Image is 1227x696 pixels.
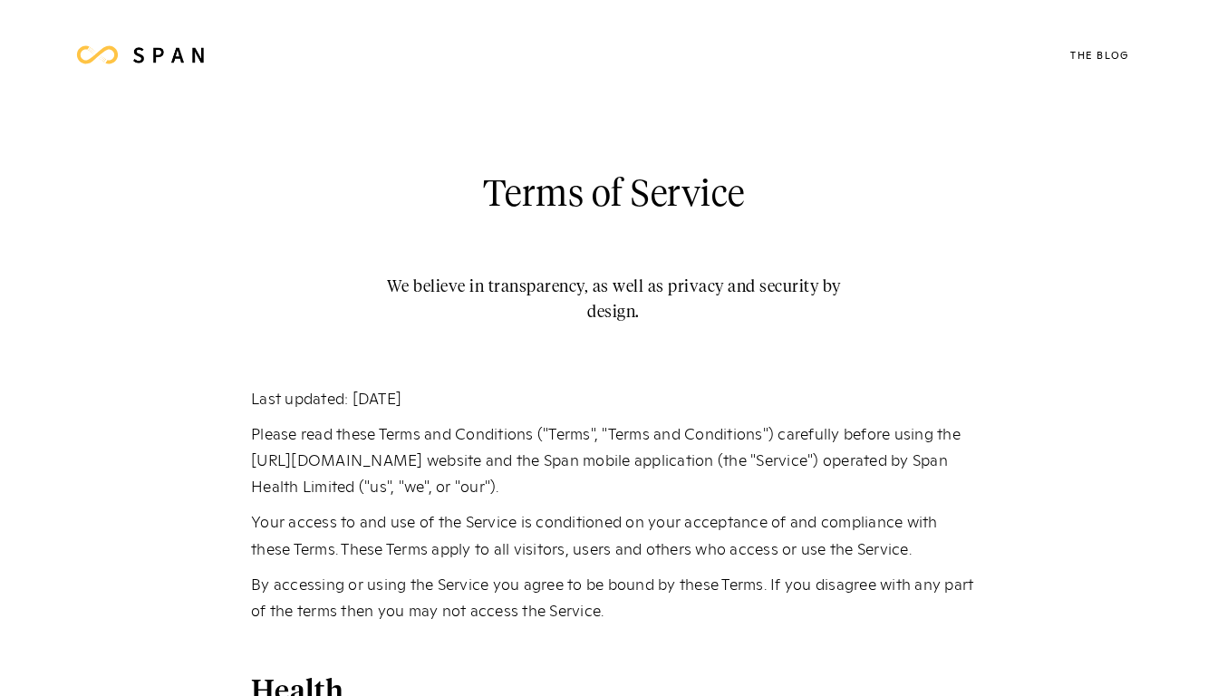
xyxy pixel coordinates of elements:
[1070,50,1129,60] div: The Blog
[1043,18,1156,91] a: The Blog
[251,570,976,623] p: By accessing or using the Service you agree to be bound by these Terms. If you disagree with any ...
[251,420,976,499] p: Please read these Terms and Conditions ("Terms", "Terms and Conditions") carefully before using t...
[483,168,745,225] h2: Terms of Service
[251,384,976,411] p: Last updated: [DATE]
[364,275,863,325] h2: We believe in transparency, as well as privacy and security by design.
[251,507,976,560] p: Your access to and use of the Service is conditioned on your acceptance of and compliance with th...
